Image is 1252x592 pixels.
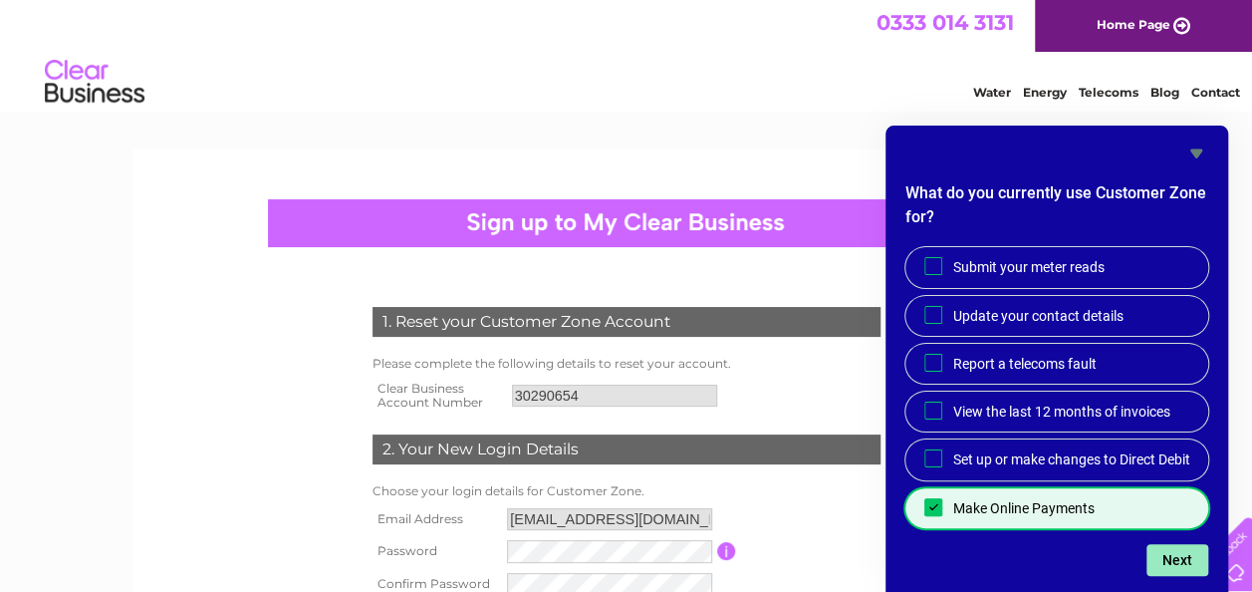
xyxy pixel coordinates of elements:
[1191,85,1240,100] a: Contact
[905,142,1208,576] div: What do you currently use Customer Zone for?
[1079,85,1138,100] a: Telecoms
[1184,142,1208,165] button: Hide survey
[953,402,1170,422] span: View the last 12 months of invoices
[368,503,503,535] th: Email Address
[953,306,1124,326] span: Update your contact details
[973,85,1011,100] a: Water
[368,376,507,416] th: Clear Business Account Number
[717,542,736,560] input: Information
[953,498,1095,518] span: Make Online Payments
[156,11,1098,97] div: Clear Business is a trading name of Verastar Limited (registered in [GEOGRAPHIC_DATA] No. 3667643...
[905,181,1208,239] h2: What do you currently use Customer Zone for?
[876,10,1014,35] a: 0333 014 3131
[368,535,503,568] th: Password
[953,354,1097,374] span: Report a telecoms fault
[373,307,880,337] div: 1. Reset your Customer Zone Account
[368,479,885,503] td: Choose your login details for Customer Zone.
[44,52,145,113] img: logo.png
[368,352,885,376] td: Please complete the following details to reset your account.
[373,435,880,464] div: 2. Your New Login Details
[905,247,1208,528] div: What do you currently use Customer Zone for?
[953,257,1105,277] span: Submit your meter reads
[1023,85,1067,100] a: Energy
[1150,85,1179,100] a: Blog
[1146,544,1208,576] button: Next question
[953,449,1190,469] span: Set up or make changes to Direct Debit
